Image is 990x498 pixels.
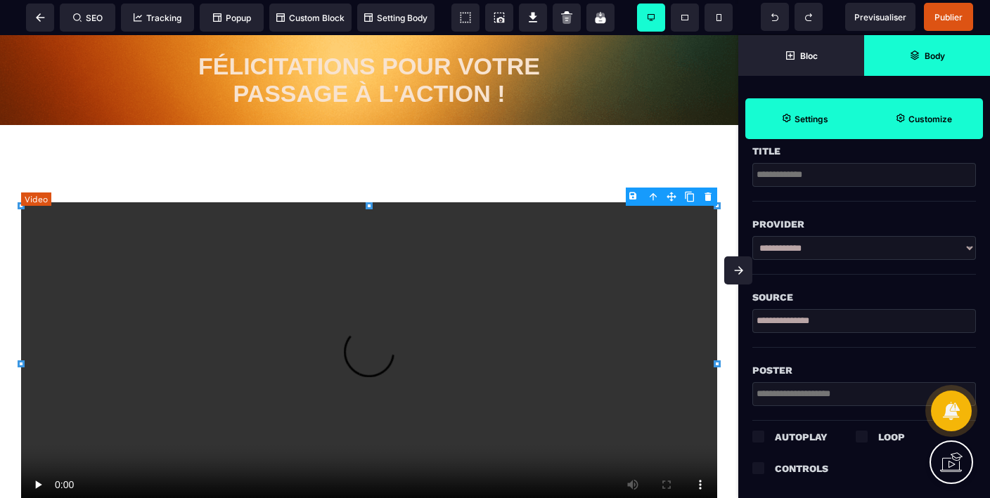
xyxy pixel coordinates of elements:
div: Autoplay [775,428,828,445]
strong: Settings [795,114,828,124]
span: SEO [73,13,103,23]
span: Publier [934,12,963,22]
span: View components [451,4,480,32]
div: Title [752,143,976,159]
div: Provider [752,216,976,232]
span: Setting Body [364,13,427,23]
div: Controls [775,460,828,477]
strong: Customize [908,114,952,124]
strong: Body [925,51,945,61]
span: Preview [845,3,915,31]
span: Open Layer Manager [864,35,990,76]
span: Screenshot [485,4,513,32]
div: Poster [752,362,976,379]
span: Popup [213,13,251,23]
div: Source [752,289,976,306]
span: Previsualiser [854,12,906,22]
h1: FÉLICITATIONS POUR VOTRE PASSAGE À L'ACTION ! [176,11,562,79]
span: Open Blocks [738,35,864,76]
span: Tracking [134,13,181,23]
span: Settings [745,98,864,139]
span: Open Style Manager [864,98,983,139]
strong: Bloc [800,51,818,61]
span: Custom Block [276,13,345,23]
div: Loop [878,428,905,445]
